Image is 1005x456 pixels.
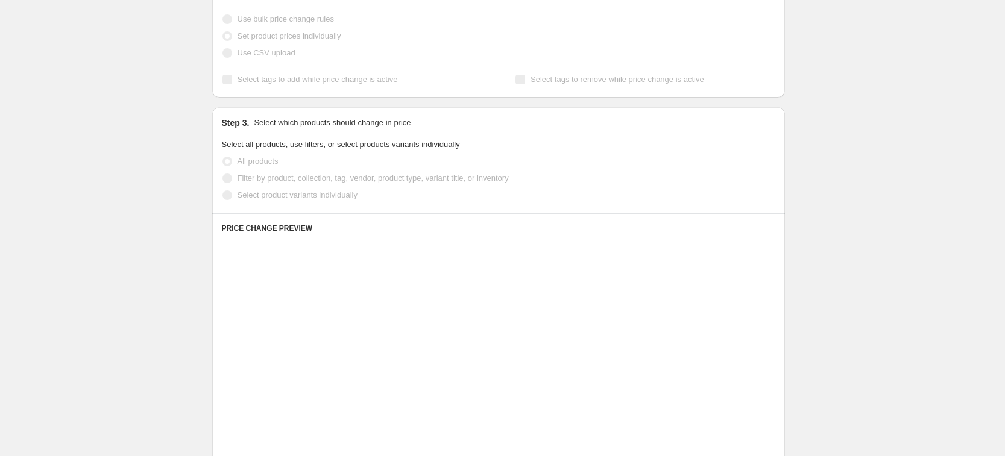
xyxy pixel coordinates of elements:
[222,223,775,233] h6: PRICE CHANGE PREVIEW
[238,157,279,166] span: All products
[238,75,398,84] span: Select tags to add while price change is active
[254,117,411,129] p: Select which products should change in price
[531,75,704,84] span: Select tags to remove while price change is active
[238,48,295,57] span: Use CSV upload
[238,31,341,40] span: Set product prices individually
[238,190,358,199] span: Select product variants individually
[238,173,509,183] span: Filter by product, collection, tag, vendor, product type, variant title, or inventory
[222,140,460,149] span: Select all products, use filters, or select products variants individually
[222,117,250,129] h2: Step 3.
[238,14,334,23] span: Use bulk price change rules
